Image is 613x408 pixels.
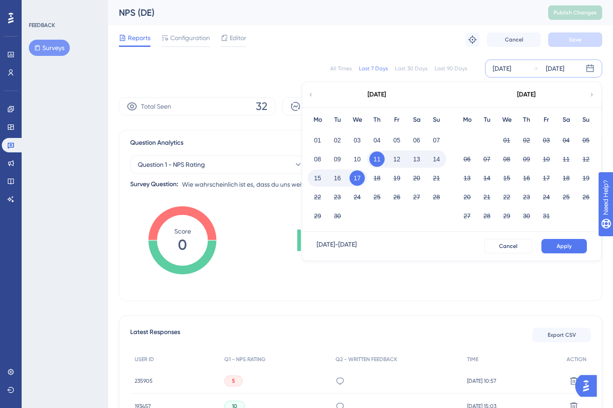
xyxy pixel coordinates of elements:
[310,208,325,224] button: 29
[369,133,385,148] button: 04
[467,356,478,363] span: TIME
[130,179,178,190] div: Survey Question:
[389,133,404,148] button: 05
[532,328,591,342] button: Export CSV
[499,243,518,250] span: Cancel
[499,151,514,167] button: 08
[330,133,345,148] button: 02
[459,208,475,224] button: 27
[174,228,191,235] tspan: Score
[578,133,594,148] button: 05
[141,101,171,112] span: Total Seen
[308,115,327,125] div: Mo
[224,356,265,363] span: Q1 - NPS RATING
[484,239,532,253] button: Cancel
[330,170,345,186] button: 16
[429,151,444,167] button: 14
[347,115,367,125] div: We
[350,133,365,148] button: 03
[310,151,325,167] button: 08
[350,189,365,205] button: 24
[130,327,180,343] span: Latest Responses
[548,32,602,47] button: Save
[389,170,404,186] button: 19
[369,189,385,205] button: 25
[369,151,385,167] button: 11
[539,151,554,167] button: 10
[135,377,153,385] span: 235905
[182,179,369,190] span: Wie wahrscheinlich ist es, dass du uns weiterempfehlen würdest?
[407,115,427,125] div: Sa
[389,189,404,205] button: 26
[435,65,467,72] div: Last 90 Days
[493,63,511,74] div: [DATE]
[232,377,235,385] span: 5
[479,189,495,205] button: 21
[310,133,325,148] button: 01
[546,63,564,74] div: [DATE]
[479,170,495,186] button: 14
[429,170,444,186] button: 21
[569,36,581,43] span: Save
[350,170,365,186] button: 17
[230,32,246,43] span: Editor
[427,115,446,125] div: Su
[409,151,424,167] button: 13
[256,99,268,114] span: 32
[517,115,536,125] div: Th
[539,189,554,205] button: 24
[310,189,325,205] button: 22
[519,151,534,167] button: 09
[554,9,597,16] span: Publish Changes
[367,115,387,125] div: Th
[459,170,475,186] button: 13
[578,151,594,167] button: 12
[559,170,574,186] button: 18
[499,208,514,224] button: 29
[479,151,495,167] button: 07
[499,170,514,186] button: 15
[517,89,536,100] div: [DATE]
[477,115,497,125] div: Tu
[467,377,496,385] span: [DATE] 10:57
[135,356,154,363] span: USER ID
[519,189,534,205] button: 23
[557,243,572,250] span: Apply
[317,239,357,253] div: [DATE] - [DATE]
[497,115,517,125] div: We
[350,151,365,167] button: 10
[556,115,576,125] div: Sa
[138,159,205,170] span: Question 1 - NPS Rating
[368,89,386,100] div: [DATE]
[429,133,444,148] button: 07
[429,189,444,205] button: 28
[387,115,407,125] div: Fr
[21,2,56,13] span: Need Help?
[539,133,554,148] button: 03
[578,189,594,205] button: 26
[409,189,424,205] button: 27
[539,208,554,224] button: 31
[409,170,424,186] button: 20
[330,208,345,224] button: 30
[559,133,574,148] button: 04
[130,138,183,148] span: Question Analytics
[128,32,150,43] span: Reports
[576,115,596,125] div: Su
[395,65,427,72] div: Last 30 Days
[336,356,397,363] span: Q2 - WRITTEN FEEDBACK
[330,151,345,167] button: 09
[119,6,526,19] div: NPS (DE)
[459,151,475,167] button: 06
[330,189,345,205] button: 23
[519,208,534,224] button: 30
[330,65,352,72] div: All Times
[459,189,475,205] button: 20
[369,170,385,186] button: 18
[327,115,347,125] div: Tu
[479,208,495,224] button: 28
[536,115,556,125] div: Fr
[519,170,534,186] button: 16
[505,36,523,43] span: Cancel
